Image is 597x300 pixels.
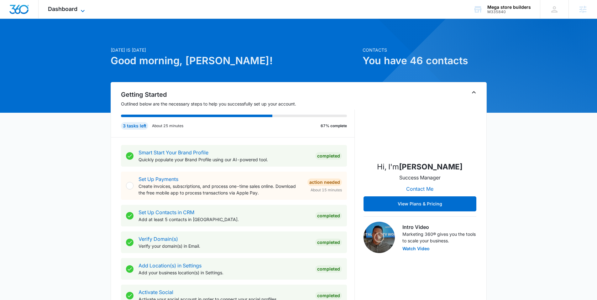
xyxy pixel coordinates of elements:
[139,183,302,196] p: Create invoices, subscriptions, and process one-time sales online. Download the free mobile app t...
[17,36,22,41] img: tab_domain_overview_orange.svg
[121,122,148,130] div: 3 tasks left
[364,222,395,253] img: Intro Video
[315,239,342,246] div: Completed
[111,53,359,68] h1: Good morning, [PERSON_NAME]!
[121,101,355,107] p: Outlined below are the necessary steps to help you successfully set up your account.
[402,246,430,251] button: Watch Video
[321,123,347,129] p: 67% complete
[24,37,56,41] div: Domain Overview
[139,216,310,223] p: Add at least 5 contacts in [GEOGRAPHIC_DATA].
[315,292,342,299] div: Completed
[402,231,476,244] p: Marketing 360® gives you the tools to scale your business.
[139,269,310,276] p: Add your business location(s) in Settings.
[377,161,463,173] p: Hi, I'm
[307,178,342,186] div: Action Needed
[121,90,355,99] h2: Getting Started
[139,149,208,156] a: Smart Start Your Brand Profile
[139,262,202,269] a: Add Location(s) in Settings
[139,156,310,163] p: Quickly populate your Brand Profile using our AI-powered tool.
[399,174,441,181] p: Success Manager
[139,209,194,215] a: Set Up Contacts in CRM
[364,196,476,211] button: View Plans & Pricing
[111,47,359,53] p: [DATE] is [DATE]
[139,243,310,249] p: Verify your domain(s) in Email.
[69,37,106,41] div: Keywords by Traffic
[48,6,77,12] span: Dashboard
[311,187,342,193] span: About 15 minutes
[10,10,15,15] img: logo_orange.svg
[315,212,342,220] div: Completed
[389,94,451,156] img: Jenna Freeman
[139,176,178,182] a: Set Up Payments
[139,289,173,295] a: Activate Social
[487,5,531,10] div: account name
[16,16,69,21] div: Domain: [DOMAIN_NAME]
[315,152,342,160] div: Completed
[402,223,476,231] h3: Intro Video
[470,89,478,96] button: Toggle Collapse
[400,181,440,196] button: Contact Me
[152,123,183,129] p: About 25 minutes
[487,10,531,14] div: account id
[10,16,15,21] img: website_grey.svg
[363,53,487,68] h1: You have 46 contacts
[139,236,178,242] a: Verify Domain(s)
[363,47,487,53] p: Contacts
[62,36,67,41] img: tab_keywords_by_traffic_grey.svg
[399,162,463,171] strong: [PERSON_NAME]
[315,265,342,273] div: Completed
[18,10,31,15] div: v 4.0.25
